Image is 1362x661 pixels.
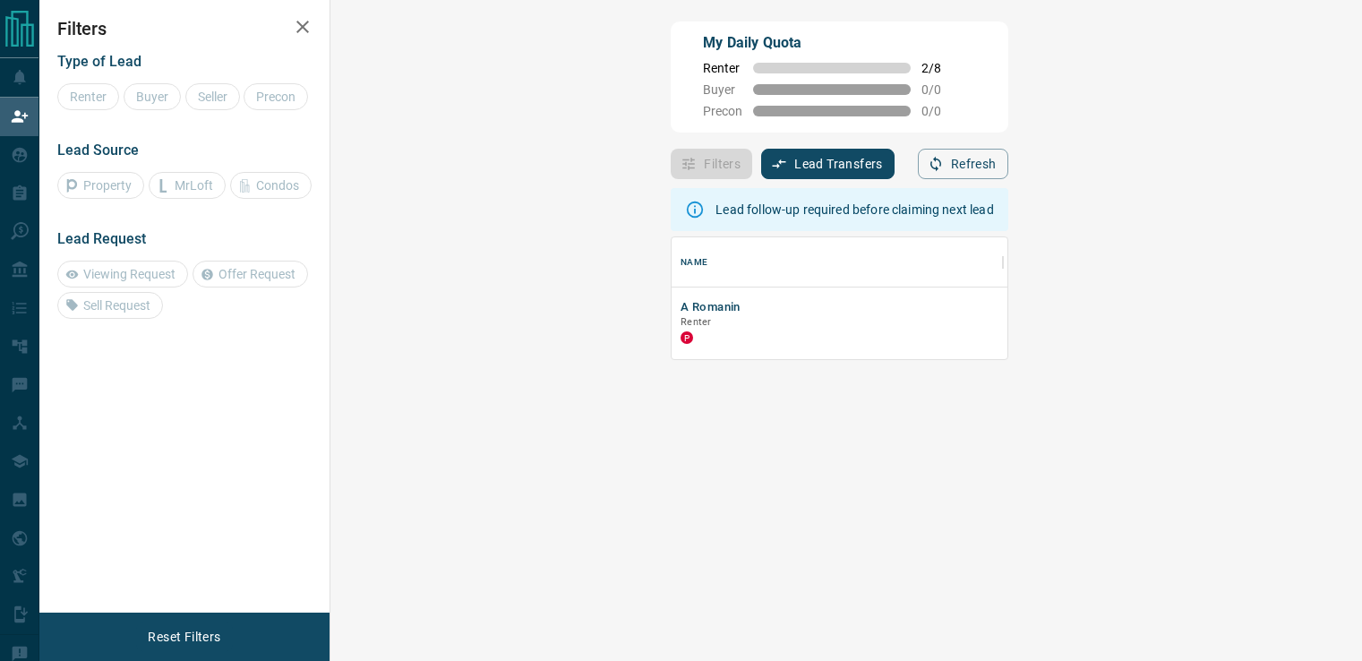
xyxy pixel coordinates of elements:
button: Refresh [918,149,1008,179]
span: 0 / 0 [921,104,961,118]
span: Lead Source [57,142,139,159]
button: Lead Transfers [761,149,895,179]
h2: Filters [57,18,312,39]
div: Name [672,237,1003,288]
span: Lead Request [57,230,146,247]
span: Precon [703,104,742,118]
span: Type of Lead [57,53,141,70]
span: Buyer [703,82,742,97]
span: Renter [681,316,711,328]
div: property.ca [681,331,693,344]
button: A Romanin [681,299,740,316]
button: Reset Filters [136,622,232,652]
div: Name [681,237,707,288]
span: Renter [703,61,742,75]
div: Lead follow-up required before claiming next lead [715,193,993,226]
p: My Daily Quota [703,32,961,54]
span: 2 / 8 [921,61,961,75]
span: 0 / 0 [921,82,961,97]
